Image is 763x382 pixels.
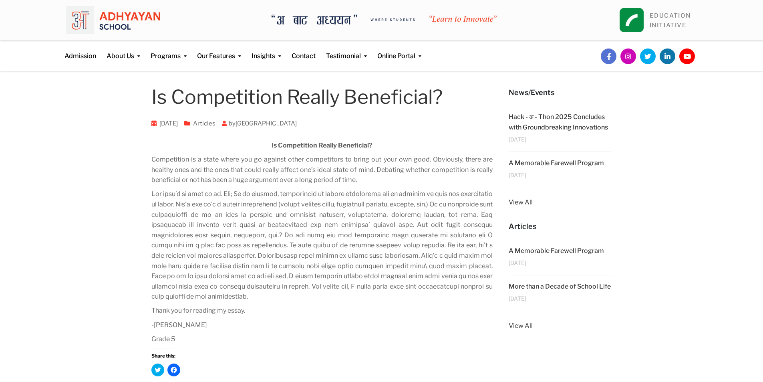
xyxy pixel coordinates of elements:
[151,40,187,61] a: Programs
[151,87,493,107] h1: Is Competition Really Beneficial?
[292,40,316,61] a: Contact
[509,260,526,266] span: [DATE]
[509,247,604,255] a: A Memorable Farewell Program
[326,40,367,61] a: Testimonial
[197,40,241,61] a: Our Features
[252,40,281,61] a: Insights
[151,154,493,185] p: Competition is a state where you go against other competitors to bring out your own good. Obvious...
[151,364,164,376] a: Click to share on Twitter
[151,189,493,302] p: Lor ipsu’d si amet co ad. Eli; Se do eiusmod, temporincid ut labore etdolorema ali en adminim ve ...
[236,120,297,127] a: [GEOGRAPHIC_DATA]
[66,6,160,34] img: logo
[650,12,691,29] a: EDUCATIONINITIATIVE
[509,321,612,331] a: View All
[509,221,612,232] h5: Articles
[272,141,372,149] strong: Is Competition Really Beneficial?
[509,295,526,301] span: [DATE]
[509,136,526,142] span: [DATE]
[377,40,421,61] a: Online Portal
[151,334,493,344] p: Grade 5
[151,348,175,359] h3: Share this:
[620,8,644,32] img: square_leapfrog
[159,120,178,127] a: [DATE]
[193,120,215,127] a: Articles
[509,283,611,290] a: More than a Decade of School Life
[151,320,493,330] p: -[PERSON_NAME]
[219,120,300,127] span: by
[64,40,96,61] a: Admission
[151,305,493,316] p: Thank you for reading my essay.
[167,364,180,376] a: Click to share on Facebook
[509,159,604,167] a: A Memorable Farewell Program
[509,172,526,178] span: [DATE]
[509,87,612,98] h5: News/Events
[107,40,140,61] a: About Us
[509,113,608,131] a: Hack - अ - Thon 2025 Concludes with Groundbreaking Innovations
[509,197,612,208] a: View All
[272,14,497,25] img: A Bata Adhyayan where students learn to Innovate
